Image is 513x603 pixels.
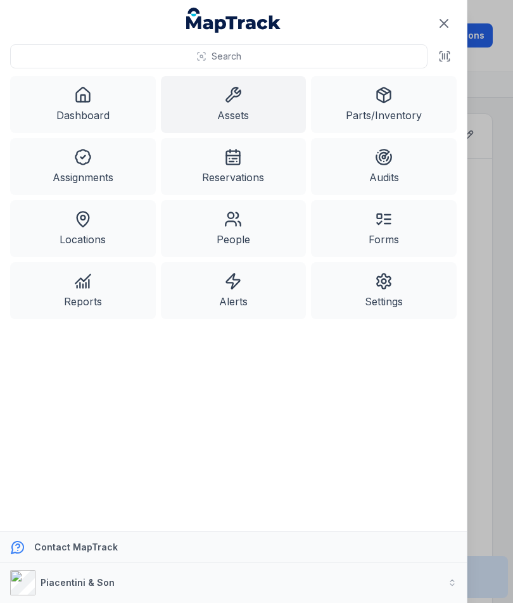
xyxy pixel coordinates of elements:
a: Reservations [161,138,307,195]
strong: Contact MapTrack [34,542,118,552]
a: Forms [311,200,457,257]
a: Locations [10,200,156,257]
strong: Piacentini & Son [41,577,115,588]
a: Assignments [10,138,156,195]
a: Dashboard [10,76,156,133]
button: Search [10,44,427,68]
a: MapTrack [186,8,281,33]
a: People [161,200,307,257]
span: Search [212,50,241,63]
a: Parts/Inventory [311,76,457,133]
a: Audits [311,138,457,195]
a: Reports [10,262,156,319]
a: Alerts [161,262,307,319]
button: Close navigation [431,10,457,37]
a: Settings [311,262,457,319]
a: Assets [161,76,307,133]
